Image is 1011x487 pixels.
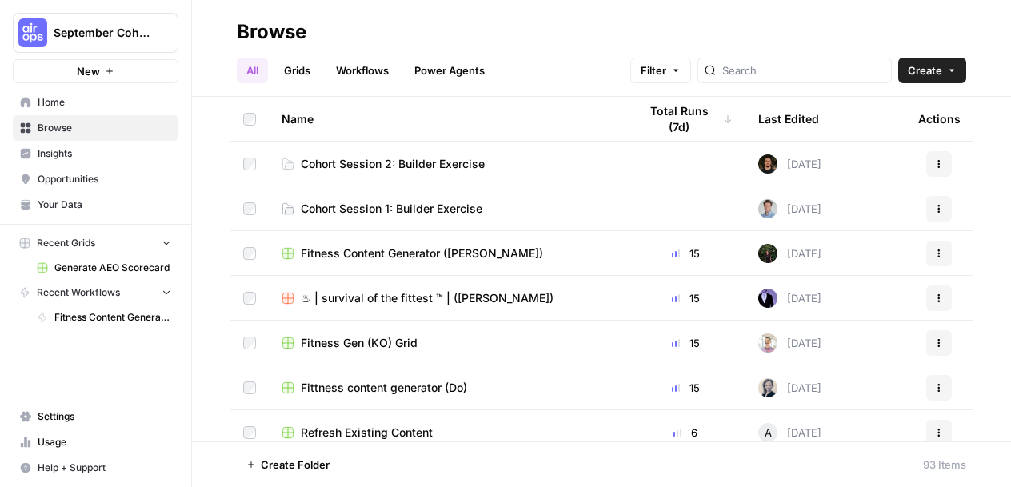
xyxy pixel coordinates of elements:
div: [DATE] [758,333,821,353]
a: Home [13,90,178,115]
div: 15 [638,380,733,396]
span: Create [908,62,942,78]
span: Filter [641,62,666,78]
span: Cohort Session 2: Builder Exercise [301,156,485,172]
button: Recent Grids [13,231,178,255]
img: 2n4aznk1nq3j315p2jgzsow27iki [758,378,777,397]
div: Last Edited [758,97,819,141]
span: Refresh Existing Content [301,425,433,441]
div: [DATE] [758,154,821,174]
a: Cohort Session 2: Builder Exercise [282,156,613,172]
span: Usage [38,435,171,449]
a: ♨︎ | survival of the fittest ™ | ([PERSON_NAME]) [282,290,613,306]
span: Fittness content generator (Do) [301,380,467,396]
a: Settings [13,404,178,429]
img: yb40j7jvyap6bv8k3d2kukw6raee [758,154,777,174]
a: Cohort Session 1: Builder Exercise [282,201,613,217]
a: All [237,58,268,83]
span: Create Folder [261,457,330,473]
div: Browse [237,19,306,45]
span: September Cohort [54,25,150,41]
img: k4mb3wfmxkkgbto4d7hszpobafmc [758,244,777,263]
a: Fittness content generator (Do) [282,380,613,396]
input: Search [722,62,885,78]
div: 6 [638,425,733,441]
div: [DATE] [758,423,821,442]
img: gx5re2im8333ev5sz1r7isrbl6e6 [758,289,777,308]
div: [DATE] [758,199,821,218]
button: Create [898,58,966,83]
a: Insights [13,141,178,166]
a: Grids [274,58,320,83]
div: 15 [638,335,733,351]
a: Usage [13,429,178,455]
a: Fitness Content Generator ([PERSON_NAME]) [282,245,613,261]
span: Fitness Gen (KO) Grid [301,335,418,351]
span: Browse [38,121,171,135]
button: Help + Support [13,455,178,481]
img: jfqs3079v2d0ynct2zz6w6q7w8l7 [758,199,777,218]
a: Browse [13,115,178,141]
div: [DATE] [758,289,821,308]
span: New [77,63,100,79]
span: Home [38,95,171,110]
button: New [13,59,178,83]
button: Create Folder [237,452,339,477]
span: Recent Grids [37,236,95,250]
img: September Cohort Logo [18,18,47,47]
a: Refresh Existing Content [282,425,613,441]
span: Recent Workflows [37,285,120,300]
span: Your Data [38,198,171,212]
span: Opportunities [38,172,171,186]
img: rnewfn8ozkblbv4ke1ie5hzqeirw [758,333,777,353]
div: 93 Items [923,457,966,473]
span: A [765,425,772,441]
button: Filter [630,58,691,83]
div: [DATE] [758,244,821,263]
button: Recent Workflows [13,281,178,305]
span: Generate AEO Scorecard [54,261,171,275]
span: Cohort Session 1: Builder Exercise [301,201,482,217]
div: 15 [638,245,733,261]
div: 15 [638,290,733,306]
a: Opportunities [13,166,178,192]
span: Fitness Content Generator ([PERSON_NAME]) [54,310,171,325]
span: Fitness Content Generator ([PERSON_NAME]) [301,245,543,261]
span: Help + Support [38,461,171,475]
div: Name [282,97,613,141]
span: Settings [38,409,171,424]
span: ♨︎ | survival of the fittest ™ | ([PERSON_NAME]) [301,290,553,306]
a: Fitness Gen (KO) Grid [282,335,613,351]
a: Power Agents [405,58,494,83]
a: Your Data [13,192,178,218]
div: [DATE] [758,378,821,397]
span: Insights [38,146,171,161]
div: Actions [918,97,961,141]
a: Fitness Content Generator ([PERSON_NAME]) [30,305,178,330]
div: Total Runs (7d) [638,97,733,141]
button: Workspace: September Cohort [13,13,178,53]
a: Generate AEO Scorecard [30,255,178,281]
a: Workflows [326,58,398,83]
